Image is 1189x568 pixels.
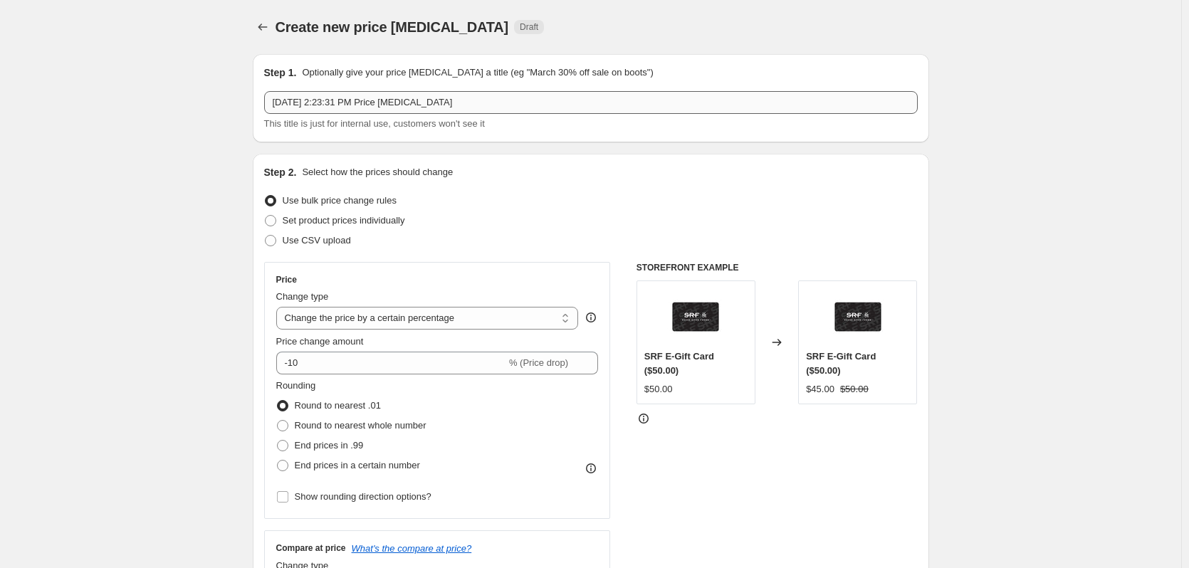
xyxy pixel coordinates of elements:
[644,382,673,396] div: $50.00
[264,91,918,114] input: 30% off holiday sale
[302,165,453,179] p: Select how the prices should change
[295,400,381,411] span: Round to nearest .01
[806,351,876,376] span: SRF E-Gift Card ($50.00)
[644,351,714,376] span: SRF E-Gift Card ($50.00)
[264,118,485,129] span: This title is just for internal use, customers won't see it
[295,440,364,451] span: End prices in .99
[829,288,886,345] img: srf-gift-card-padding_80x.jpg
[276,380,316,391] span: Rounding
[667,288,724,345] img: srf-gift-card-padding_80x.jpg
[509,357,568,368] span: % (Price drop)
[276,336,364,347] span: Price change amount
[276,274,297,285] h3: Price
[253,17,273,37] button: Price change jobs
[295,491,431,502] span: Show rounding direction options?
[295,420,426,431] span: Round to nearest whole number
[276,291,329,302] span: Change type
[302,65,653,80] p: Optionally give your price [MEDICAL_DATA] a title (eg "March 30% off sale on boots")
[520,21,538,33] span: Draft
[264,165,297,179] h2: Step 2.
[584,310,598,325] div: help
[283,235,351,246] span: Use CSV upload
[637,262,918,273] h6: STOREFRONT EXAMPLE
[806,382,834,396] div: $45.00
[283,215,405,226] span: Set product prices individually
[276,19,509,35] span: Create new price [MEDICAL_DATA]
[352,543,472,554] button: What's the compare at price?
[840,382,869,396] strike: $50.00
[283,195,397,206] span: Use bulk price change rules
[295,460,420,470] span: End prices in a certain number
[276,352,506,374] input: -15
[276,542,346,554] h3: Compare at price
[264,65,297,80] h2: Step 1.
